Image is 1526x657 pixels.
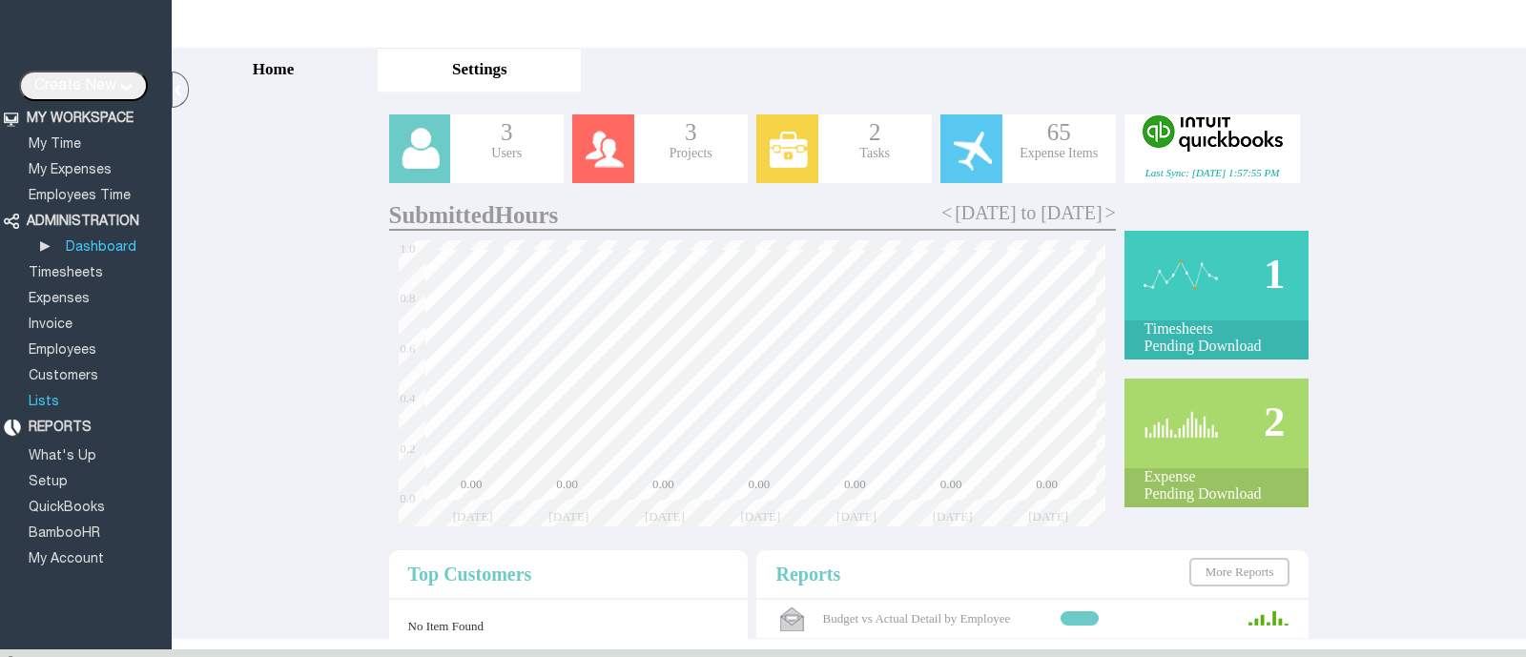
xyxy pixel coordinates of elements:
[43,13,82,31] span: Help
[26,527,103,540] a: BambooHR
[1124,338,1309,355] div: Pending Download
[26,450,99,462] a: What's Up
[172,48,375,92] button: Home
[1189,558,1290,586] a: More Reports
[1444,10,1490,42] img: Help
[1124,468,1309,485] div: Expense
[556,477,578,492] div: 0.00
[27,111,134,127] div: MY WORKSPACE
[408,619,729,634] div: No Item Found
[634,146,748,161] div: Projects
[26,318,75,331] a: Invoice
[408,564,532,585] span: Top Customers
[941,202,952,224] span: <
[1002,119,1116,146] div: 65
[26,396,62,408] a: Lists
[844,477,866,492] div: 0.00
[26,138,84,151] a: My Time
[40,237,54,255] div: ▶
[461,477,483,492] div: 0.00
[26,502,108,514] a: QuickBooks
[775,564,840,585] span: Reports
[1105,202,1116,224] span: >
[27,214,139,230] div: ADMINISTRATION
[26,344,99,357] a: Employees
[26,370,101,382] a: Customers
[1124,167,1299,178] div: Last Sync: [DATE] 1:57:55 PM
[749,477,771,492] div: 0.00
[634,119,748,146] div: 3
[26,421,94,434] a: REPORTS
[1124,320,1309,338] div: Timesheets
[1124,231,1309,507] div: -->
[26,476,71,488] a: Setup
[818,146,932,161] div: Tasks
[19,71,148,101] input: Create New
[1124,240,1309,307] div: 1
[63,241,139,254] a: Dashboard
[389,202,559,228] span: SubmittedHours
[1124,388,1309,455] div: 2
[172,72,189,108] div: Hide Menus
[955,202,1102,224] span: [DATE] to [DATE]
[940,477,962,492] div: 0.00
[26,190,134,202] a: Employees Time
[26,267,106,279] a: Timesheets
[450,146,564,161] div: Users
[26,553,107,565] a: My Account
[1124,485,1309,503] div: Pending Download
[1036,477,1058,492] div: 0.00
[26,293,93,305] a: Expenses
[1002,146,1116,161] div: Expense Items
[450,119,564,146] div: 3
[378,48,581,92] button: Settings
[652,477,674,492] div: 0.00
[26,164,114,176] a: My Expenses
[756,611,1010,626] span: Budget vs Actual Detail by Employee
[818,119,932,146] div: 2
